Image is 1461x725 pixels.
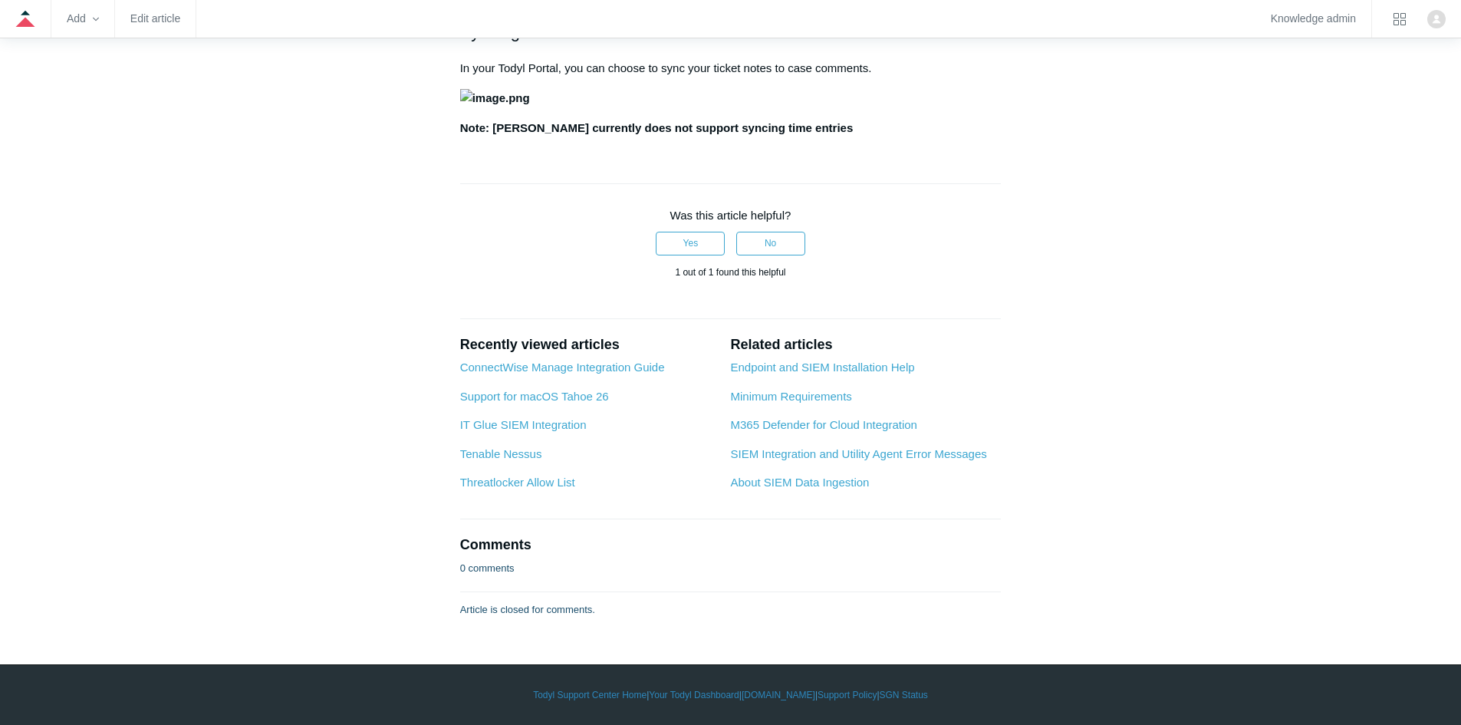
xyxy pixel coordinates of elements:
[818,688,877,702] a: Support Policy
[67,15,99,23] zd-hc-trigger: Add
[460,602,595,618] p: Article is closed for comments.
[533,688,647,702] a: Todyl Support Center Home
[670,209,791,222] span: Was this article helpful?
[460,418,587,431] a: IT Glue SIEM Integration
[1427,10,1446,28] img: user avatar
[730,334,1001,355] h2: Related articles
[736,232,805,255] button: This article was not helpful
[460,447,542,460] a: Tenable Nessus
[460,121,854,134] strong: Note: [PERSON_NAME] currently does not support syncing time entries
[730,447,986,460] a: SIEM Integration and Utility Agent Error Messages
[1271,15,1356,23] a: Knowledge admin
[460,334,716,355] h2: Recently viewed articles
[649,688,739,702] a: Your Todyl Dashboard
[460,476,575,489] a: Threatlocker Allow List
[460,561,515,576] p: 0 comments
[730,361,914,374] a: Endpoint and SIEM Installation Help
[742,688,815,702] a: [DOMAIN_NAME]
[460,390,609,403] a: Support for macOS Tahoe 26
[656,232,725,255] button: This article was helpful
[460,361,665,374] a: ConnectWise Manage Integration Guide
[460,59,1002,77] p: In your Todyl Portal, you can choose to sync your ticket notes to case comments.
[286,688,1176,702] div: | | | |
[130,15,180,23] a: Edit article
[1427,10,1446,28] zd-hc-trigger: Click your profile icon to open the profile menu
[730,418,916,431] a: M365 Defender for Cloud Integration
[675,267,785,278] span: 1 out of 1 found this helpful
[460,89,530,107] img: image.png
[880,688,928,702] a: SGN Status
[730,476,869,489] a: About SIEM Data Ingestion
[730,390,851,403] a: Minimum Requirements
[460,535,1002,555] h2: Comments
